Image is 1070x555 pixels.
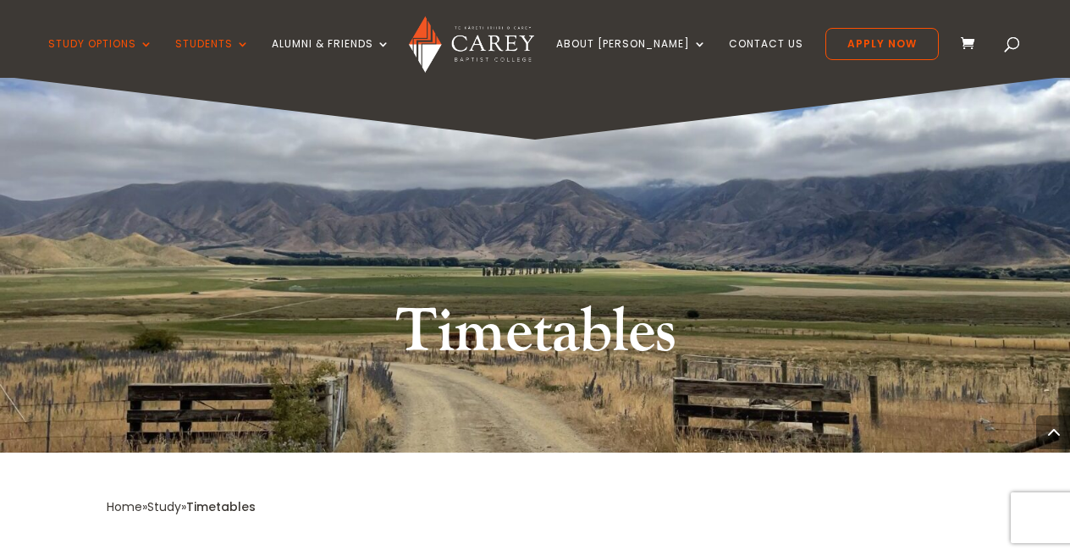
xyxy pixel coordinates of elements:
[107,498,142,515] a: Home
[175,38,250,78] a: Students
[556,38,707,78] a: About [PERSON_NAME]
[186,498,256,515] span: Timetables
[729,38,803,78] a: Contact Us
[48,38,153,78] a: Study Options
[272,38,390,78] a: Alumni & Friends
[409,16,533,73] img: Carey Baptist College
[825,28,939,60] a: Apply Now
[107,498,256,515] span: » »
[218,293,852,381] h1: Timetables
[147,498,181,515] a: Study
